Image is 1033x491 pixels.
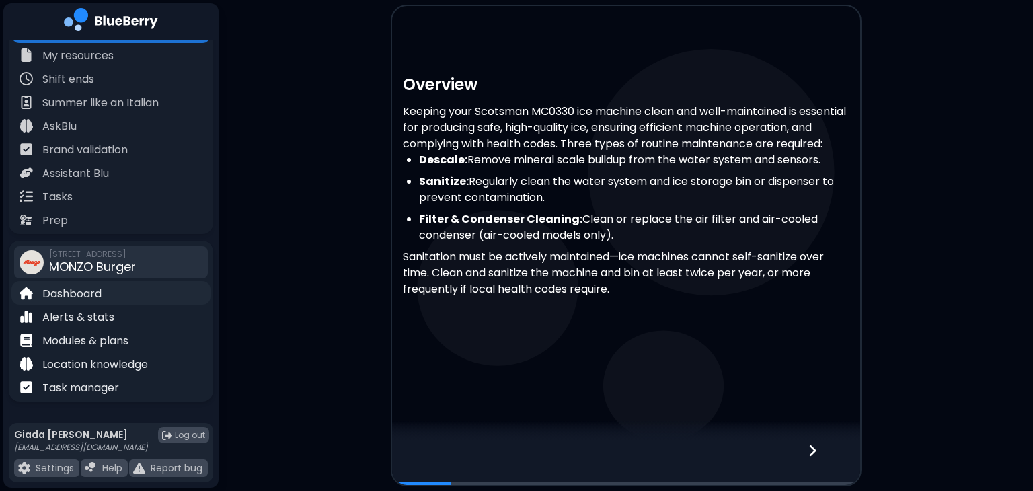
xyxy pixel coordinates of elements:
p: Help [102,462,122,474]
p: Task manager [42,380,119,396]
p: Tasks [42,189,73,205]
img: file icon [20,143,33,156]
p: Sanitation must be actively maintained—ice machines cannot self-sanitize over time. Clean and san... [403,249,849,297]
p: Keeping your Scotsman MC0330 ice machine clean and well-maintained is essential for producing saf... [403,104,849,152]
p: Dashboard [42,286,102,302]
span: [STREET_ADDRESS] [49,249,136,260]
p: Shift ends [42,71,94,87]
img: company logo [64,8,158,36]
p: Alerts & stats [42,309,114,326]
img: file icon [20,96,33,109]
img: file icon [20,213,33,227]
li: Regularly clean the water system and ice storage bin or dispenser to prevent contamination. [419,174,849,206]
li: Remove mineral scale buildup from the water system and sensors. [419,152,849,168]
img: file icon [18,462,30,474]
p: [EMAIL_ADDRESS][DOMAIN_NAME] [14,442,148,453]
p: Giada [PERSON_NAME] [14,428,148,441]
p: Report bug [151,462,202,474]
img: company thumbnail [20,250,44,274]
h3: Overview [403,74,849,95]
img: file icon [20,72,33,85]
img: logout [162,430,172,441]
p: Assistant Blu [42,165,109,182]
img: file icon [20,48,33,62]
p: Prep [42,213,68,229]
strong: Descale: [419,152,467,167]
p: My resources [42,48,114,64]
img: file icon [20,287,33,300]
p: Brand validation [42,142,128,158]
img: file icon [20,334,33,347]
p: AskBlu [42,118,77,135]
img: file icon [20,190,33,203]
img: file icon [20,310,33,324]
img: file icon [133,462,145,474]
p: Summer like an Italian [42,95,159,111]
p: Location knowledge [42,356,148,373]
span: Log out [175,430,205,441]
img: file icon [20,166,33,180]
strong: Sanitize: [419,174,469,189]
img: file icon [20,357,33,371]
span: MONZO Burger [49,258,136,275]
img: file icon [20,119,33,133]
p: Modules & plans [42,333,128,349]
li: Clean or replace the air filter and air-cooled condenser (air-cooled models only). [419,211,849,243]
p: Settings [36,462,74,474]
img: file icon [85,462,97,474]
strong: Filter & Condenser Cleaning: [419,211,582,227]
img: file icon [20,381,33,394]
